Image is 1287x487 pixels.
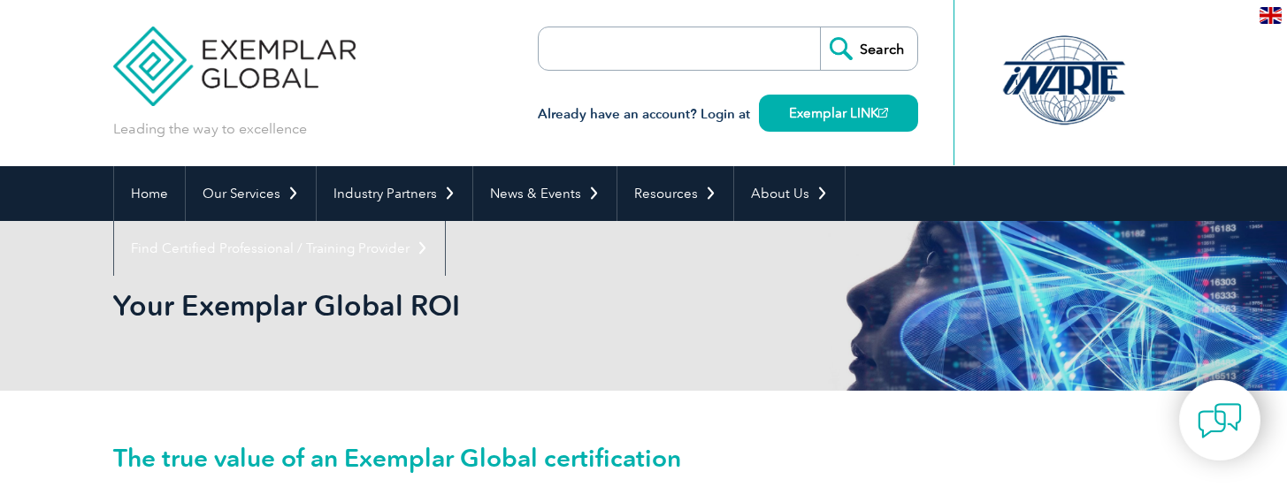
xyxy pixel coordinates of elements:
[113,444,1175,472] h2: The true value of an Exemplar Global certification
[1260,7,1282,24] img: en
[186,166,316,221] a: Our Services
[1198,399,1242,443] img: contact-chat.png
[617,166,733,221] a: Resources
[759,95,918,132] a: Exemplar LINK
[473,166,617,221] a: News & Events
[114,221,445,276] a: Find Certified Professional / Training Provider
[538,103,918,126] h3: Already have an account? Login at
[114,166,185,221] a: Home
[113,292,856,320] h2: Your Exemplar Global ROI
[113,119,307,139] p: Leading the way to excellence
[820,27,917,70] input: Search
[878,108,888,118] img: open_square.png
[734,166,845,221] a: About Us
[317,166,472,221] a: Industry Partners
